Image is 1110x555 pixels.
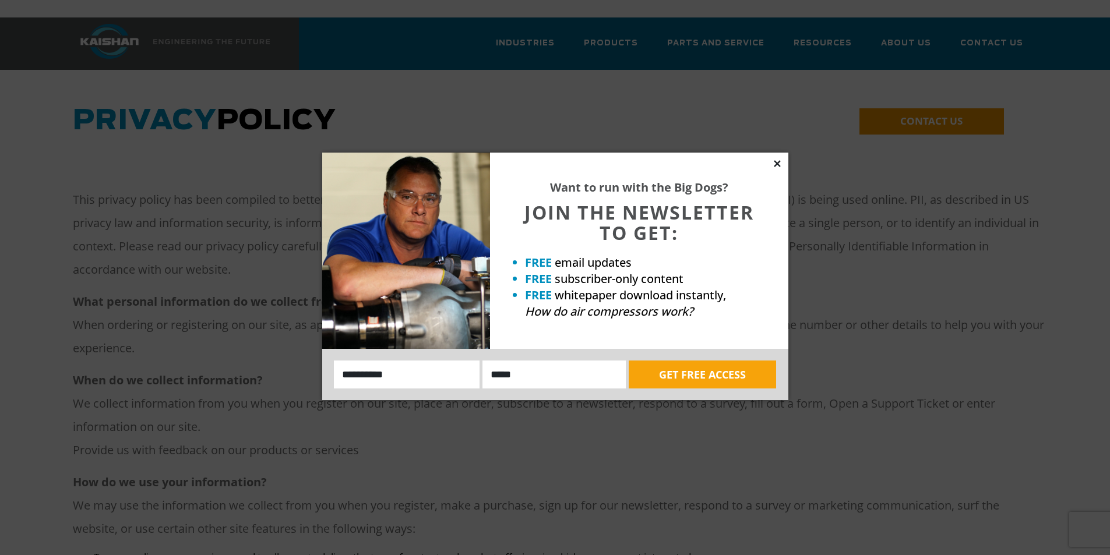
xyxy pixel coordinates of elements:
[555,287,726,303] span: whitepaper download instantly,
[525,271,552,287] strong: FREE
[482,360,626,388] input: Email
[525,287,552,303] strong: FREE
[525,303,693,319] em: How do air compressors work?
[334,360,480,388] input: Name:
[550,179,728,195] strong: Want to run with the Big Dogs?
[629,360,776,388] button: GET FREE ACCESS
[555,271,683,287] span: subscriber-only content
[772,158,783,169] button: Close
[524,200,754,245] span: JOIN THE NEWSLETTER TO GET:
[525,254,552,270] strong: FREE
[555,254,632,270] span: email updates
